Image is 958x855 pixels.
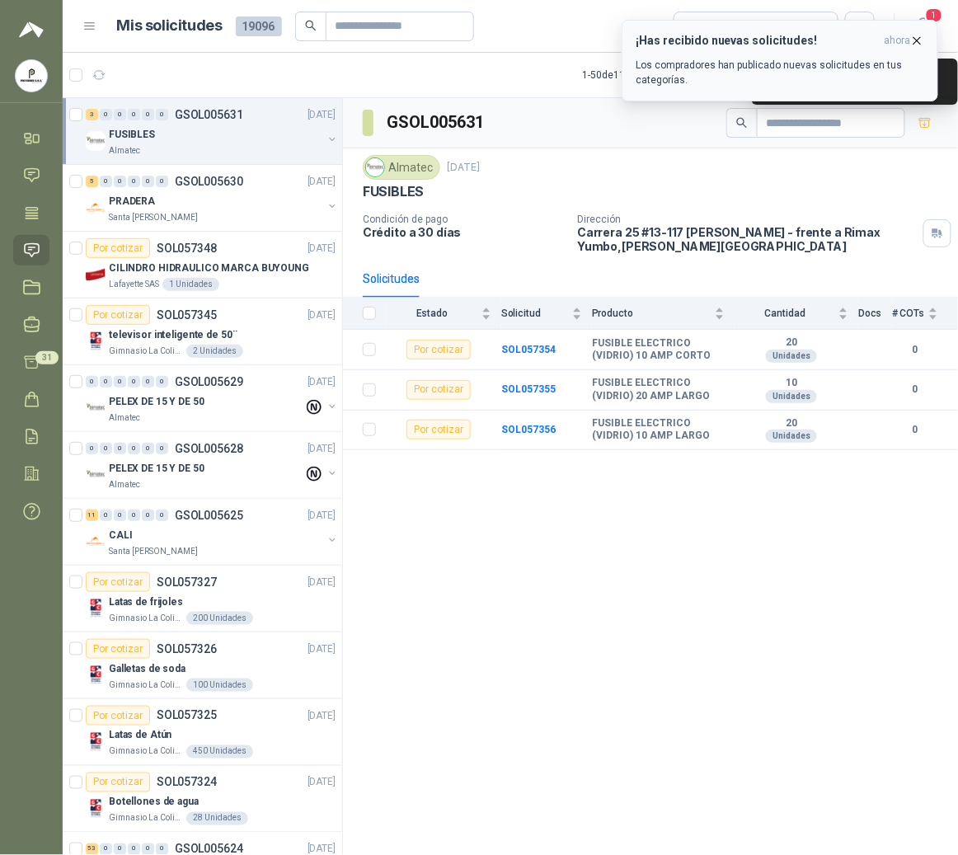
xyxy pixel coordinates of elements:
div: Por cotizar [86,639,150,659]
div: Por cotizar [406,420,471,439]
div: 0 [114,109,126,120]
p: Santa [PERSON_NAME] [109,545,198,558]
th: # COTs [892,298,958,330]
div: 0 [114,843,126,855]
p: [DATE] [308,775,336,791]
div: 0 [156,443,168,454]
div: 100 Unidades [186,679,253,692]
p: PELEX DE 15 Y DE 50 [109,394,204,410]
img: Logo peakr [19,20,44,40]
p: Carrera 25 #13-117 [PERSON_NAME] - frente a Rimax Yumbo , [PERSON_NAME][GEOGRAPHIC_DATA] [577,225,917,253]
p: SOL057325 [157,710,217,721]
img: Company Logo [86,532,106,552]
p: Latas de frijoles [109,594,183,610]
p: GSOL005631 [175,109,243,120]
b: 0 [892,422,938,438]
a: 5 0 0 0 0 0 GSOL005630[DATE] Company LogoPRADERASanta [PERSON_NAME] [86,171,339,224]
span: 31 [35,351,59,364]
div: 0 [156,843,168,855]
b: FUSIBLE ELECTRICO (VIDRIO) 10 AMP LARGO [592,417,725,443]
p: GSOL005624 [175,843,243,855]
button: ¡Has recibido nuevas solicitudes!ahora Los compradores han publicado nuevas solicitudes en tus ca... [622,20,938,101]
p: GSOL005628 [175,443,243,454]
img: Company Logo [86,331,106,351]
a: Por cotizarSOL057345[DATE] Company Logotelevisor inteligente de 50¨Gimnasio La Colina2 Unidades [63,298,342,365]
h3: ¡Has recibido nuevas solicitudes! [636,34,878,48]
button: 1 [909,12,938,41]
img: Company Logo [86,465,106,485]
p: Crédito a 30 días [363,225,564,239]
div: 0 [156,109,168,120]
img: Company Logo [86,265,106,284]
div: 0 [128,443,140,454]
div: 0 [156,176,168,187]
div: Todas [684,17,719,35]
p: [DATE] [308,708,336,724]
span: search [305,20,317,31]
p: PELEX DE 15 Y DE 50 [109,461,204,477]
p: [DATE] [308,641,336,657]
p: GSOL005625 [175,510,243,521]
th: Cantidad [735,298,858,330]
a: SOL057355 [501,383,556,395]
span: search [736,117,748,129]
div: 0 [100,510,112,521]
div: 0 [142,176,154,187]
p: Gimnasio La Colina [109,812,183,825]
h3: GSOL005631 [387,110,486,135]
img: Company Logo [86,799,106,819]
p: televisor inteligente de 50¨ [109,327,237,343]
p: [DATE] [308,241,336,256]
div: 53 [86,843,98,855]
div: Por cotizar [86,572,150,592]
a: 0 0 0 0 0 0 GSOL005629[DATE] Company LogoPELEX DE 15 Y DE 50Almatec [86,372,339,425]
div: 0 [86,443,98,454]
a: Por cotizarSOL057326[DATE] Company LogoGalletas de sodaGimnasio La Colina100 Unidades [63,632,342,699]
p: SOL057327 [157,576,217,588]
div: 28 Unidades [186,812,248,825]
span: Solicitud [501,308,569,319]
p: Gimnasio La Colina [109,345,183,358]
a: 31 [13,347,49,378]
p: Latas de Atún [109,728,171,744]
p: FUSIBLES [109,127,155,143]
div: 0 [142,510,154,521]
p: Gimnasio La Colina [109,745,183,759]
p: [DATE] [308,107,336,123]
div: 0 [100,443,112,454]
img: Company Logo [366,158,384,176]
div: 0 [100,376,112,388]
b: 20 [735,417,848,430]
p: [DATE] [308,374,336,390]
div: Unidades [766,430,817,443]
a: Por cotizarSOL057325[DATE] Company LogoLatas de AtúnGimnasio La Colina450 Unidades [63,699,342,766]
a: SOL057354 [501,344,556,355]
div: 0 [156,376,168,388]
p: FUSIBLES [363,183,425,200]
a: 0 0 0 0 0 0 GSOL005628[DATE] Company LogoPELEX DE 15 Y DE 50Almatec [86,439,339,491]
p: [DATE] [308,441,336,457]
a: 3 0 0 0 0 0 GSOL005631[DATE] Company LogoFUSIBLESAlmatec [86,105,339,157]
b: 0 [892,382,938,397]
div: 0 [128,843,140,855]
div: 450 Unidades [186,745,253,759]
div: 0 [100,109,112,120]
div: 0 [156,510,168,521]
div: 2 Unidades [186,345,243,358]
div: 0 [114,443,126,454]
div: 0 [128,376,140,388]
div: 1 - 50 de 11483 [582,62,695,88]
b: FUSIBLE ELECTRICO (VIDRIO) 10 AMP CORTO [592,337,725,363]
div: 0 [142,843,154,855]
p: Almatec [109,478,140,491]
th: Solicitud [501,298,592,330]
div: 0 [142,443,154,454]
a: Por cotizarSOL057348[DATE] Company LogoCILINDRO HIDRAULICO MARCA BUYOUNGLafayette SAS1 Unidades [63,232,342,298]
div: 0 [100,176,112,187]
p: SOL057348 [157,242,217,254]
span: 19096 [236,16,282,36]
div: 0 [128,510,140,521]
span: Producto [592,308,711,319]
p: [DATE] [308,575,336,590]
